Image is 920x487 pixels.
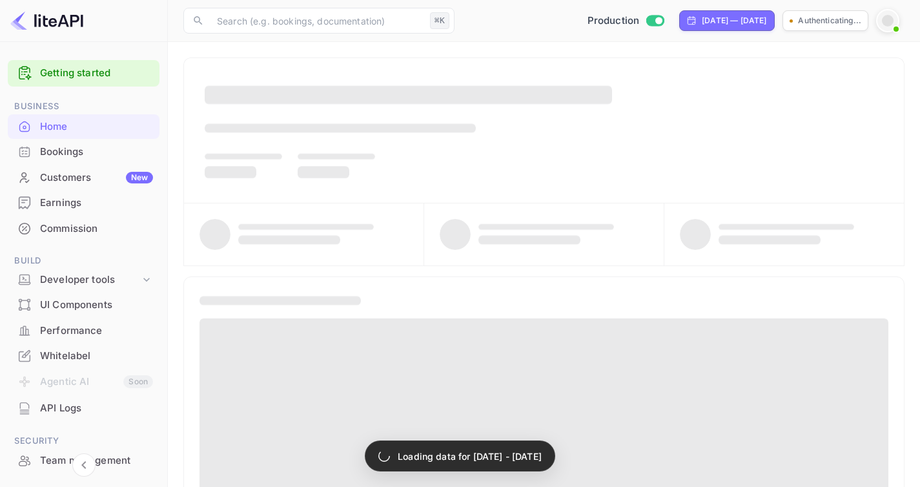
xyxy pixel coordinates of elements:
[8,293,159,316] a: UI Components
[8,448,159,472] a: Team management
[40,119,153,134] div: Home
[8,114,159,138] a: Home
[40,349,153,364] div: Whitelabel
[8,318,159,342] a: Performance
[679,10,775,31] div: Click to change the date range period
[40,298,153,313] div: UI Components
[8,191,159,214] a: Earnings
[588,14,640,28] span: Production
[430,12,449,29] div: ⌘K
[398,450,542,463] p: Loading data for [DATE] - [DATE]
[8,191,159,216] div: Earnings
[8,434,159,448] span: Security
[582,14,670,28] div: Switch to Sandbox mode
[40,222,153,236] div: Commission
[8,165,159,191] div: CustomersNew
[8,216,159,242] div: Commission
[40,401,153,416] div: API Logs
[10,10,83,31] img: LiteAPI logo
[72,453,96,477] button: Collapse navigation
[209,8,425,34] input: Search (e.g. bookings, documentation)
[40,66,153,81] a: Getting started
[40,324,153,338] div: Performance
[8,140,159,165] div: Bookings
[40,145,153,160] div: Bookings
[8,318,159,344] div: Performance
[40,273,140,287] div: Developer tools
[8,396,159,420] a: API Logs
[798,15,861,26] p: Authenticating...
[702,15,766,26] div: [DATE] — [DATE]
[8,60,159,87] div: Getting started
[126,172,153,183] div: New
[8,448,159,473] div: Team management
[8,114,159,140] div: Home
[40,171,153,185] div: Customers
[8,140,159,163] a: Bookings
[8,293,159,318] div: UI Components
[8,396,159,421] div: API Logs
[8,344,159,369] div: Whitelabel
[40,453,153,468] div: Team management
[8,269,159,291] div: Developer tools
[8,165,159,189] a: CustomersNew
[8,99,159,114] span: Business
[8,344,159,368] a: Whitelabel
[8,254,159,268] span: Build
[40,196,153,211] div: Earnings
[8,216,159,240] a: Commission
